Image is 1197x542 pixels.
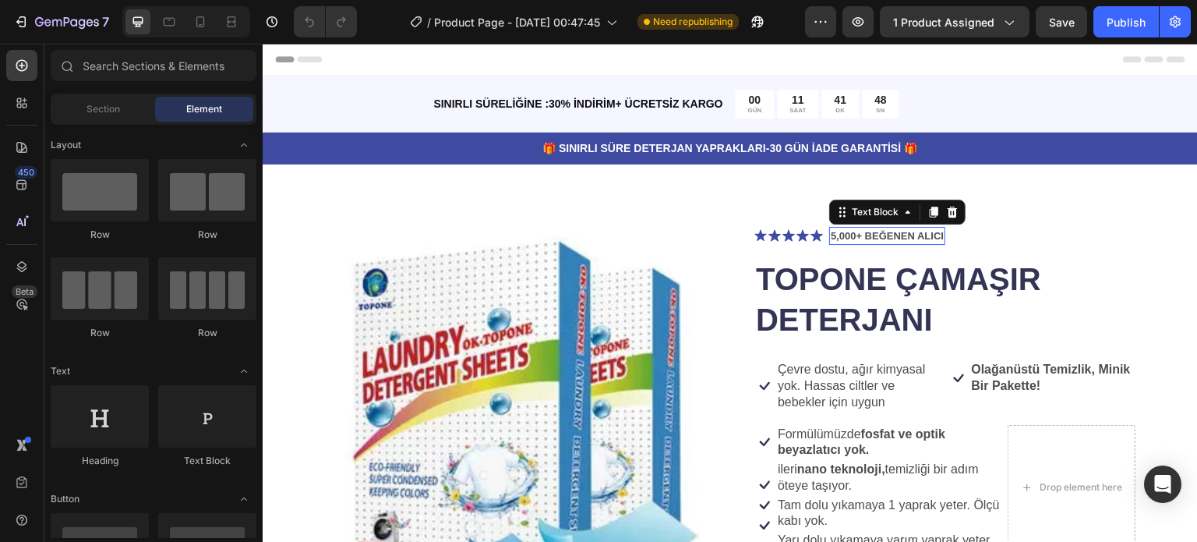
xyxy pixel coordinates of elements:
span: Text [51,364,70,378]
span: Toggle open [231,133,256,158]
strong: fosfat ve optik beyazlatıcı yok. [515,384,683,413]
div: Beta [12,285,37,298]
div: 11 [528,49,544,63]
input: Search Sections & Elements [51,50,256,81]
div: Heading [51,454,149,468]
div: 450 [15,166,37,179]
button: 7 [6,6,116,37]
p: 5,000+ BEĞENEN ALICI [568,185,681,200]
div: Undo/Redo [294,6,357,37]
span: Need republishing [653,15,733,29]
p: Çevre dostu, ağır kimyasal yok. Hassas ciltler ve bebekler için uygun [515,318,678,367]
strong: Olağanüstü Temizlik, Minik Bir Pakette! [709,319,868,349]
span: Save [1049,16,1075,29]
span: 1 product assigned [893,14,994,30]
p: DK [572,63,584,71]
p: GÜN [486,63,500,71]
span: / [427,14,431,30]
span: Button [51,492,79,506]
div: Open Intercom Messenger [1144,466,1181,503]
div: Drop element here [777,437,860,450]
div: 48 [613,49,625,63]
p: SN [613,63,625,71]
p: Yarı dolu yıkamaya yarım yaprak yeter. [515,489,737,505]
p: 🎁 SINIRLI SÜRE DETERJAN YAPRAKLARI-30 GÜN İADE GARANTİSİ 🎁 [2,97,934,113]
div: Row [158,228,256,242]
span: Layout [51,138,81,152]
button: 1 product assigned [880,6,1029,37]
div: Row [51,228,149,242]
div: Row [51,326,149,340]
button: Publish [1093,6,1159,37]
div: Row [158,326,256,340]
p: ileri temizliği bir adım öteye taşıyor. [515,418,737,451]
strong: nano teknoloji, [535,419,623,432]
div: 41 [572,49,584,63]
div: Publish [1107,14,1146,30]
div: Text Block [158,454,256,468]
span: Product Page - [DATE] 00:47:45 [434,14,600,30]
div: Text Block [586,161,639,175]
div: 00 [486,49,500,63]
p: Tam dolu yıkamaya 1 yaprak yeter. Ölçü kabı yok. [515,454,737,487]
h1: TOPONE ÇAMAŞIR DETERJANI [492,214,873,298]
p: 7 [102,12,109,31]
span: Toggle open [231,359,256,384]
iframe: Design area [263,44,1197,542]
span: Toggle open [231,487,256,512]
span: Section [87,102,120,116]
p: SAAT [528,63,544,71]
span: Element [186,102,222,116]
p: Formülümüzde [515,383,737,416]
button: Save [1036,6,1087,37]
